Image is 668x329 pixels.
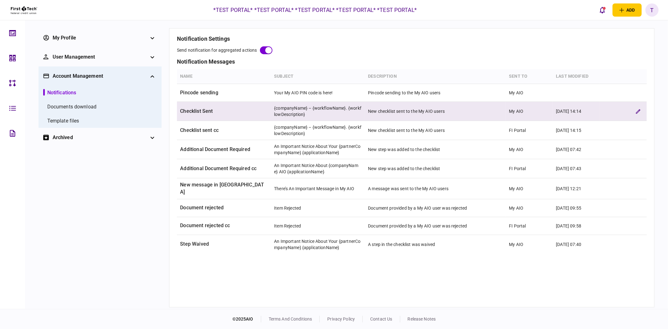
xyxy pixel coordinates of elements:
[365,84,506,102] td: Pincode sending to the My AIO users
[365,159,506,178] td: New step was added to the checklist
[43,117,79,125] a: Template files
[271,84,365,102] td: Your My AIO PIN code is here!
[177,102,271,121] td: Checklist Sent
[553,102,600,121] td: [DATE] 14:14
[47,117,79,125] div: Template files
[271,121,365,140] td: {companyName} – {workflowName}. {workflowDescription}
[269,316,312,321] a: terms and conditions
[506,140,553,159] td: My AIO
[365,102,506,121] td: New checklist sent to the My AIO users
[43,89,76,97] a: notifications
[506,69,553,84] th: sent to
[271,217,365,235] td: Item Rejected
[553,199,600,217] td: [DATE] 09:55
[327,316,355,321] a: privacy policy
[53,134,148,141] div: archived
[506,199,553,217] td: My AIO
[177,178,271,199] td: New message in [GEOGRAPHIC_DATA]
[271,140,365,159] td: An Important Notice About Your {partnerCompanyName} {applicationName}
[271,199,365,217] td: Item Rejected
[506,235,553,254] td: My AIO
[553,121,600,140] td: [DATE] 14:15
[645,3,659,17] button: T
[370,316,392,321] a: contact us
[177,217,271,235] td: Document rejected cc
[271,235,365,254] td: An Important Notice About Your {partnerCompanyName} {applicationName}
[365,217,506,235] td: Document provided by a My AIO user was rejected
[506,159,553,178] td: FI Portal
[271,69,365,84] th: subject
[53,34,148,42] div: My profile
[177,59,647,65] h3: notification messages
[553,140,600,159] td: [DATE] 07:42
[177,84,271,102] td: Pincode sending
[47,89,76,97] div: notifications
[408,316,436,321] a: release notes
[177,159,271,178] td: Additional Document Required cc
[506,217,553,235] td: FI Portal
[10,2,38,18] img: client company logo
[506,121,553,140] td: FI Portal
[177,199,271,217] td: Document rejected
[177,69,271,84] th: Name
[553,235,600,254] td: [DATE] 07:40
[632,106,644,117] button: edit verification rule
[506,178,553,199] td: My AIO
[553,217,600,235] td: [DATE] 09:58
[365,140,506,159] td: New step was added to the checklist
[506,102,553,121] td: My AIO
[271,178,365,199] td: There’s An Important Message in My AIO
[177,140,271,159] td: Additional Document Required
[47,103,96,111] div: Documents download
[177,235,271,254] td: Step Waived
[232,316,261,322] div: © 2025 AIO
[553,159,600,178] td: [DATE] 07:43
[365,235,506,254] td: A step in the checklist was waived
[177,121,271,140] td: Checklist sent cc
[43,103,96,111] a: Documents download
[365,69,506,84] th: Description
[177,47,257,54] div: send notification for aggregated actions
[365,199,506,217] td: Document provided by a My AIO user was rejected
[271,159,365,178] td: An Important Notice About {companyName} AIO {applicationName}
[271,102,365,121] td: {companyName} – {workflowName}. {workflowDescription}
[213,6,417,14] div: *TEST PORTAL* *TEST PORTAL* *TEST PORTAL* *TEST PORTAL* *TEST PORTAL*
[553,69,600,84] th: last modified
[53,53,148,61] div: User management
[365,178,506,199] td: A message was sent to the My AIO users
[553,178,600,199] td: [DATE] 12:21
[53,72,148,80] div: Account management
[365,121,506,140] td: New checklist sent to the My AIO users
[506,84,553,102] td: My AIO
[177,36,647,42] h3: notification settings
[613,3,642,17] button: open adding identity options
[596,3,609,17] button: open notifications list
